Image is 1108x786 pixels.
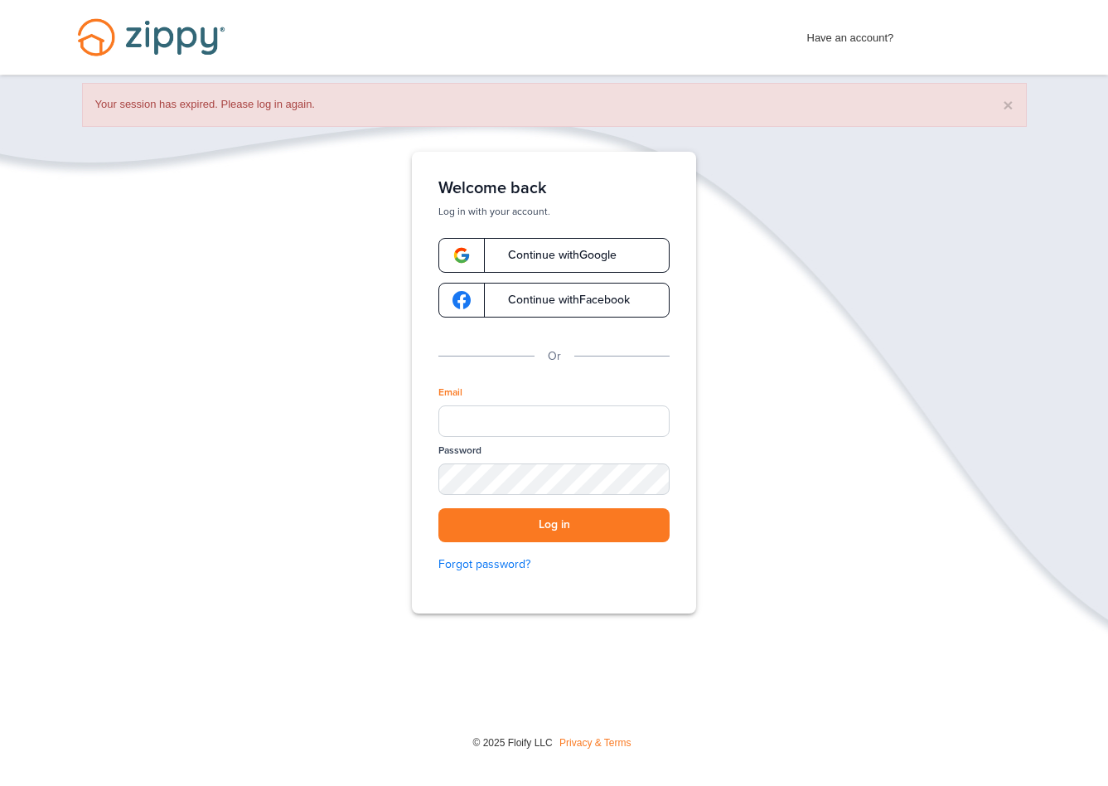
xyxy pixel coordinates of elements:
[807,21,894,47] span: Have an account?
[438,283,670,318] a: google-logoContinue withFacebook
[438,463,670,495] input: Password
[438,238,670,273] a: google-logoContinue withGoogle
[491,250,617,261] span: Continue with Google
[438,444,481,458] label: Password
[548,347,561,366] p: Or
[438,508,670,542] button: Log in
[438,178,670,198] h1: Welcome back
[559,737,631,749] a: Privacy & Terms
[1003,96,1013,114] button: ×
[452,291,471,309] img: google-logo
[452,246,471,264] img: google-logo
[438,556,670,574] a: Forgot password?
[472,737,552,749] span: © 2025 Floify LLC
[491,294,630,306] span: Continue with Facebook
[438,405,670,437] input: Email
[438,205,670,218] p: Log in with your account.
[82,83,1027,127] div: Your session has expired. Please log in again.
[438,386,462,400] label: Email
